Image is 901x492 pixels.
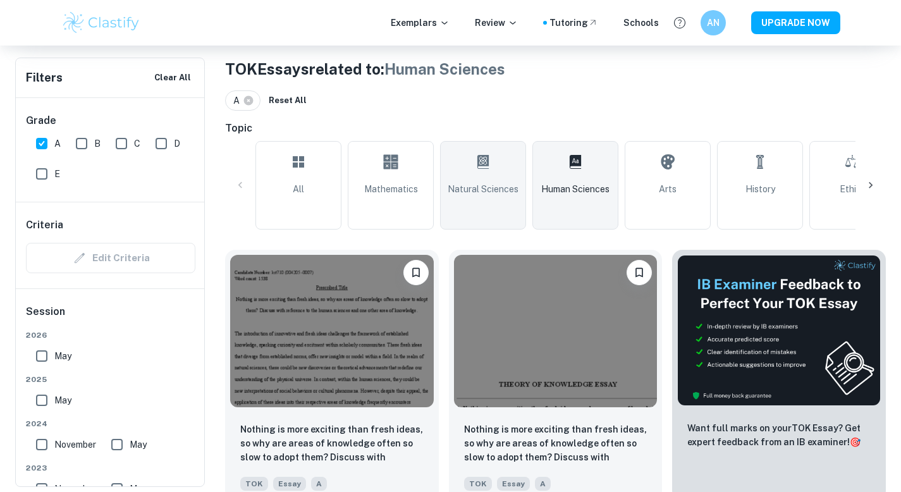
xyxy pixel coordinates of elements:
[230,255,434,407] img: TOK Essay example thumbnail: Nothing is more exciting than fresh idea
[840,182,866,196] span: Ethics
[54,167,60,181] span: E
[745,182,775,196] span: History
[54,349,71,363] span: May
[391,16,450,30] p: Exemplars
[26,113,195,128] h6: Grade
[174,137,180,151] span: D
[266,91,310,110] button: Reset All
[623,16,659,30] a: Schools
[384,60,505,78] span: Human Sciences
[850,437,861,447] span: 🎯
[464,422,647,465] p: Nothing is more exciting than fresh ideas, so why are areas of knowledge often so slow to adopt t...
[134,137,140,151] span: C
[701,10,726,35] button: AN
[627,260,652,285] button: Bookmark
[240,422,424,465] p: Nothing is more exciting than fresh ideas, so why are areas of knowledge often so slow to adopt‬ ...
[26,329,195,341] span: 2026
[677,255,881,406] img: Thumbnail
[273,477,306,491] span: Essay
[448,182,518,196] span: Natural Sciences
[403,260,429,285] button: Bookmark
[26,243,195,273] div: Criteria filters are unavailable when searching by topic
[54,393,71,407] span: May
[549,16,598,30] a: Tutoring
[364,182,418,196] span: Mathematics
[659,182,677,196] span: Arts
[240,477,268,491] span: TOK
[706,16,720,30] h6: AN
[54,137,61,151] span: A
[497,477,530,491] span: Essay
[61,10,142,35] img: Clastify logo
[26,304,195,329] h6: Session
[311,477,327,491] span: A
[26,374,195,385] span: 2025
[669,12,690,34] button: Help and Feedback
[130,438,147,452] span: May
[687,421,871,449] p: Want full marks on your TOK Essay ? Get expert feedback from an IB examiner!
[225,90,260,111] div: A
[233,94,245,108] span: A
[26,462,195,474] span: 2023
[535,477,551,491] span: A
[475,16,518,30] p: Review
[751,11,840,34] button: UPGRADE NOW
[464,477,492,491] span: TOK
[26,218,63,233] h6: Criteria
[541,182,610,196] span: Human Sciences
[454,255,658,407] img: TOK Essay example thumbnail: Nothing is more exciting than fresh idea
[151,68,194,87] button: Clear All
[94,137,101,151] span: B
[225,58,886,80] h1: TOK Essays related to:
[26,418,195,429] span: 2024
[225,121,886,136] h6: Topic
[293,182,304,196] span: All
[26,69,63,87] h6: Filters
[54,438,96,452] span: November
